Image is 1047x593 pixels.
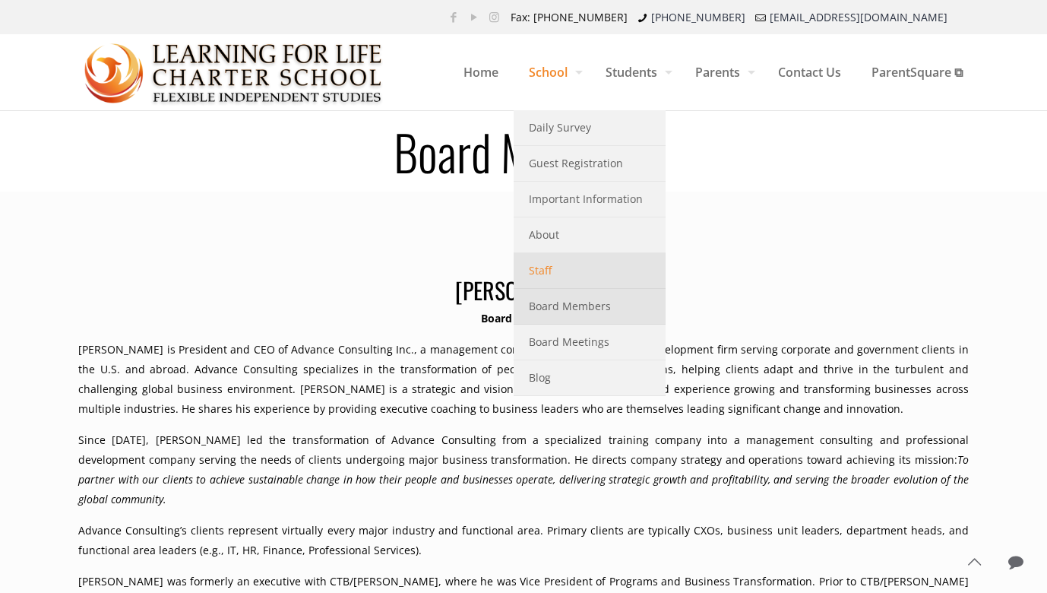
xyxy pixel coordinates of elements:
a: Staff [514,253,666,289]
span: Home [448,49,514,95]
a: Blog [514,360,666,396]
span: Blog [529,368,551,388]
a: Learning for Life Charter School [84,34,383,110]
i: To partner with our clients to achieve sustainable change in how their people and businesses oper... [78,452,969,506]
h1: Board Members [60,127,987,176]
p: [PERSON_NAME] is President and CEO of Advance Consulting Inc., a management consulting and profes... [78,340,969,419]
span: Important Information [529,189,643,209]
a: ParentSquare ⧉ [856,34,978,110]
span: Parents [680,49,763,95]
span: About [529,225,559,245]
span: Staff [529,261,552,281]
span: Students [590,49,680,95]
img: Board Members [84,35,383,111]
span: Board Meetings [529,332,609,352]
span: Contact Us [763,49,856,95]
span: School [514,49,590,95]
a: [EMAIL_ADDRESS][DOMAIN_NAME] [770,10,947,24]
a: Important Information [514,182,666,217]
i: phone [635,10,650,24]
a: Board Members [514,289,666,325]
a: Back to top icon [958,546,990,578]
a: Parents [680,34,763,110]
p: Advance Consulting’s clients represent virtually every major industry and functional area. Primar... [78,521,969,560]
a: Instagram icon [486,9,502,24]
a: School [514,34,590,110]
a: [PHONE_NUMBER] [651,10,745,24]
i: mail [753,10,768,24]
span: ParentSquare ⧉ [856,49,978,95]
a: Students [590,34,680,110]
a: YouTube icon [466,9,482,24]
span: Board Members [529,296,611,316]
h3: [PERSON_NAME] [78,275,969,306]
a: Board Meetings [514,325,666,360]
span: Guest Registration [529,154,623,173]
a: Facebook icon [445,9,461,24]
a: About [514,217,666,253]
a: Home [448,34,514,110]
span: Daily Survey [529,118,591,138]
a: Contact Us [763,34,856,110]
a: Guest Registration [514,146,666,182]
p: Since [DATE], [PERSON_NAME] led the transformation of Advance Consulting from a specialized train... [78,430,969,509]
b: Board Chairman [481,311,566,325]
a: Daily Survey [514,110,666,146]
